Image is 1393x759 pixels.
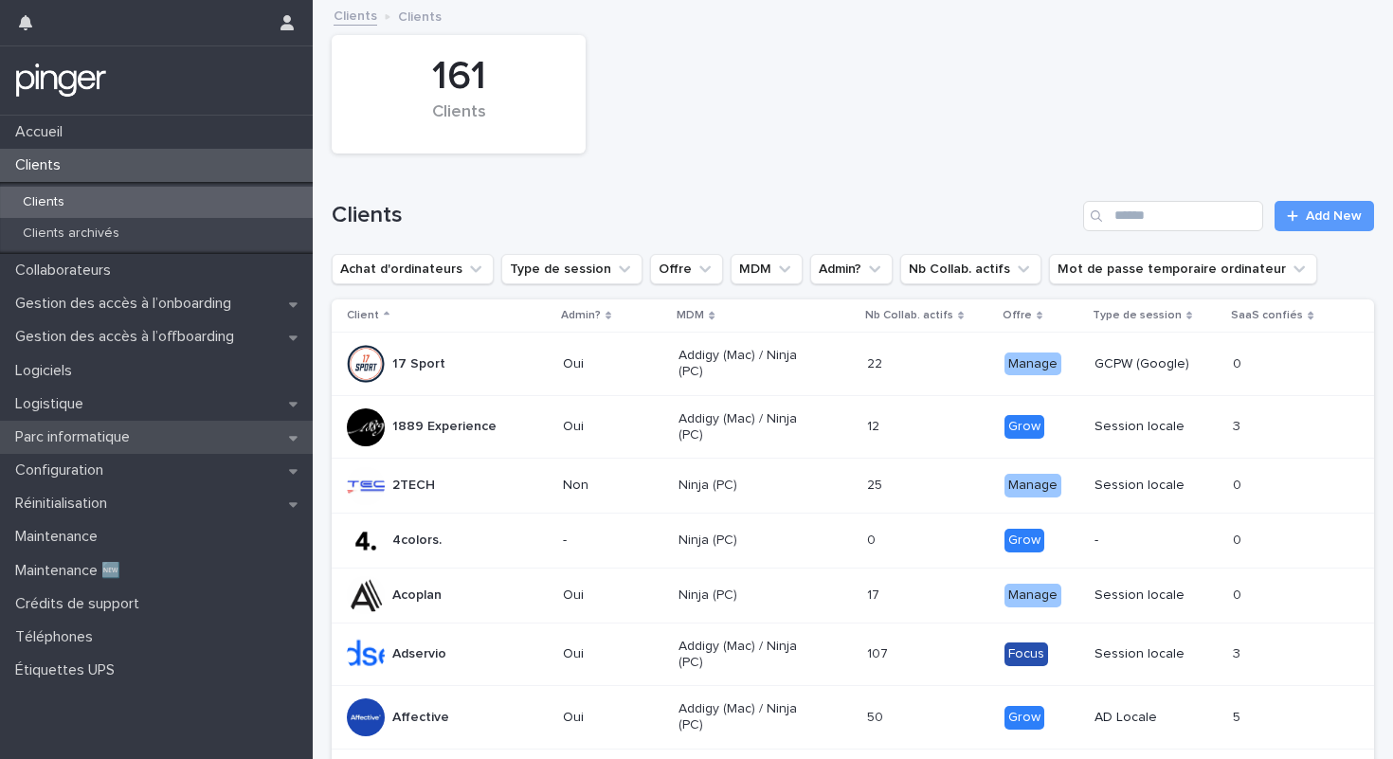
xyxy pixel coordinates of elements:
p: 107 [867,642,892,662]
p: 22 [867,352,886,372]
img: mTgBEunGTSyRkCgitkcU [15,62,107,99]
h1: Clients [332,202,1076,229]
p: Adservio [392,646,446,662]
tr: 1889 ExperienceOuiAddigy (Mac) / Ninja (PC)1212 GrowSession locale33 [332,395,1374,459]
p: 50 [867,706,887,726]
button: Type de session [501,254,642,284]
p: Addigy (Mac) / Ninja (PC) [678,639,814,671]
button: Mot de passe temporaire ordinateur [1049,254,1317,284]
span: Add New [1306,209,1362,223]
button: MDM [731,254,803,284]
tr: 4colors.-Ninja (PC)00 Grow-00 [332,514,1374,569]
p: Clients archivés [8,226,135,242]
p: SaaS confiés [1231,305,1303,326]
div: Grow [1004,415,1044,439]
p: Acoplan [392,587,442,604]
p: Gestion des accès à l’offboarding [8,328,249,346]
p: 0 [1233,529,1245,549]
p: Configuration [8,461,118,479]
tr: 2TECHNonNinja (PC)2525 ManageSession locale00 [332,459,1374,514]
button: Admin? [810,254,893,284]
p: Logistique [8,395,99,413]
p: Collaborateurs [8,262,126,280]
button: Nb Collab. actifs [900,254,1041,284]
p: 4colors. [392,533,442,549]
p: 17 Sport [392,356,445,372]
p: Oui [563,646,663,662]
p: Clients [8,194,80,210]
p: 12 [867,415,883,435]
tr: AcoplanOuiNinja (PC)1717 ManageSession locale00 [332,568,1374,623]
p: - [563,533,663,549]
p: GCPW (Google) [1094,356,1218,372]
div: Manage [1004,474,1061,497]
p: Oui [563,710,663,726]
p: Oui [563,419,663,435]
p: 0 [867,529,879,549]
div: Grow [1004,529,1044,552]
p: AD Locale [1094,710,1218,726]
p: - [1094,533,1218,549]
input: Search [1083,201,1263,231]
tr: AdservioOuiAddigy (Mac) / Ninja (PC)107107 FocusSession locale33 [332,623,1374,686]
p: Accueil [8,123,78,141]
div: Focus [1004,642,1048,666]
p: 0 [1233,352,1245,372]
a: Clients [334,4,377,26]
div: 161 [364,53,553,100]
p: Parc informatique [8,428,145,446]
p: Addigy (Mac) / Ninja (PC) [678,411,814,443]
p: Clients [398,5,442,26]
p: Oui [563,587,663,604]
p: Non [563,478,663,494]
p: Addigy (Mac) / Ninja (PC) [678,701,814,733]
p: 1889 Experience [392,419,497,435]
p: Session locale [1094,478,1218,494]
p: Ninja (PC) [678,478,814,494]
p: 0 [1233,584,1245,604]
p: Maintenance 🆕 [8,562,136,580]
tr: AffectiveOuiAddigy (Mac) / Ninja (PC)5050 GrowAD Locale55 [332,686,1374,750]
p: Étiquettes UPS [8,661,130,679]
p: Crédits de support [8,595,154,613]
div: Manage [1004,352,1061,376]
p: 2TECH [392,478,435,494]
p: Session locale [1094,587,1218,604]
p: Nb Collab. actifs [865,305,953,326]
p: 3 [1233,415,1244,435]
p: Affective [392,710,449,726]
p: Oui [563,356,663,372]
button: Achat d'ordinateurs [332,254,494,284]
p: Clients [8,156,76,174]
p: Type de session [1093,305,1182,326]
p: Addigy (Mac) / Ninja (PC) [678,348,814,380]
p: Session locale [1094,419,1218,435]
p: Ninja (PC) [678,533,814,549]
p: 17 [867,584,883,604]
p: MDM [677,305,704,326]
p: 0 [1233,474,1245,494]
p: 3 [1233,642,1244,662]
div: Grow [1004,706,1044,730]
p: Offre [1003,305,1032,326]
button: Offre [650,254,723,284]
p: Ninja (PC) [678,587,814,604]
p: Logiciels [8,362,87,380]
div: Clients [364,102,553,142]
p: 25 [867,474,886,494]
tr: 17 SportOuiAddigy (Mac) / Ninja (PC)2222 ManageGCPW (Google)00 [332,333,1374,396]
p: Gestion des accès à l’onboarding [8,295,246,313]
div: Manage [1004,584,1061,607]
p: Téléphones [8,628,108,646]
p: 5 [1233,706,1244,726]
p: Réinitialisation [8,495,122,513]
a: Add New [1275,201,1374,231]
p: Client [347,305,379,326]
p: Session locale [1094,646,1218,662]
p: Maintenance [8,528,113,546]
p: Admin? [561,305,601,326]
